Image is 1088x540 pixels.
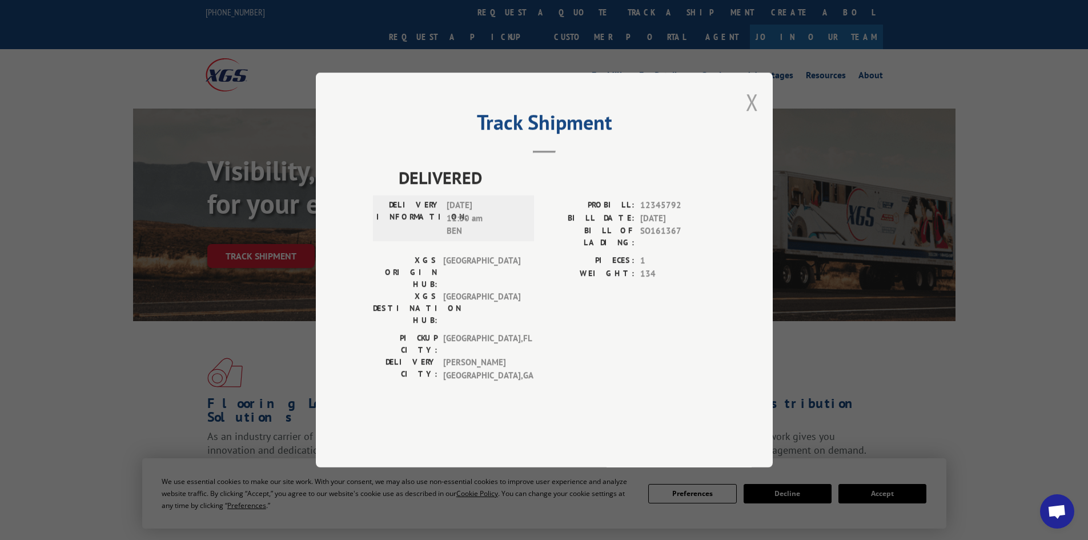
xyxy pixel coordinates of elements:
span: [PERSON_NAME][GEOGRAPHIC_DATA] , GA [443,356,520,382]
span: DELIVERED [399,165,716,190]
span: [GEOGRAPHIC_DATA] [443,254,520,290]
span: [DATE] 11:30 am BEN [447,199,524,238]
span: [DATE] [640,212,716,225]
label: XGS DESTINATION HUB: [373,290,437,326]
span: [GEOGRAPHIC_DATA] , FL [443,332,520,356]
label: BILL DATE: [544,212,635,225]
label: XGS ORIGIN HUB: [373,254,437,290]
span: 134 [640,267,716,281]
label: BILL OF LADING: [544,225,635,249]
label: PICKUP CITY: [373,332,437,356]
label: WEIGHT: [544,267,635,281]
span: 12345792 [640,199,716,212]
span: [GEOGRAPHIC_DATA] [443,290,520,326]
button: Close modal [746,87,758,117]
span: 1 [640,254,716,267]
label: DELIVERY INFORMATION: [376,199,441,238]
label: PROBILL: [544,199,635,212]
div: Open chat [1040,494,1074,529]
label: PIECES: [544,254,635,267]
h2: Track Shipment [373,114,716,136]
span: SO161367 [640,225,716,249]
label: DELIVERY CITY: [373,356,437,382]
